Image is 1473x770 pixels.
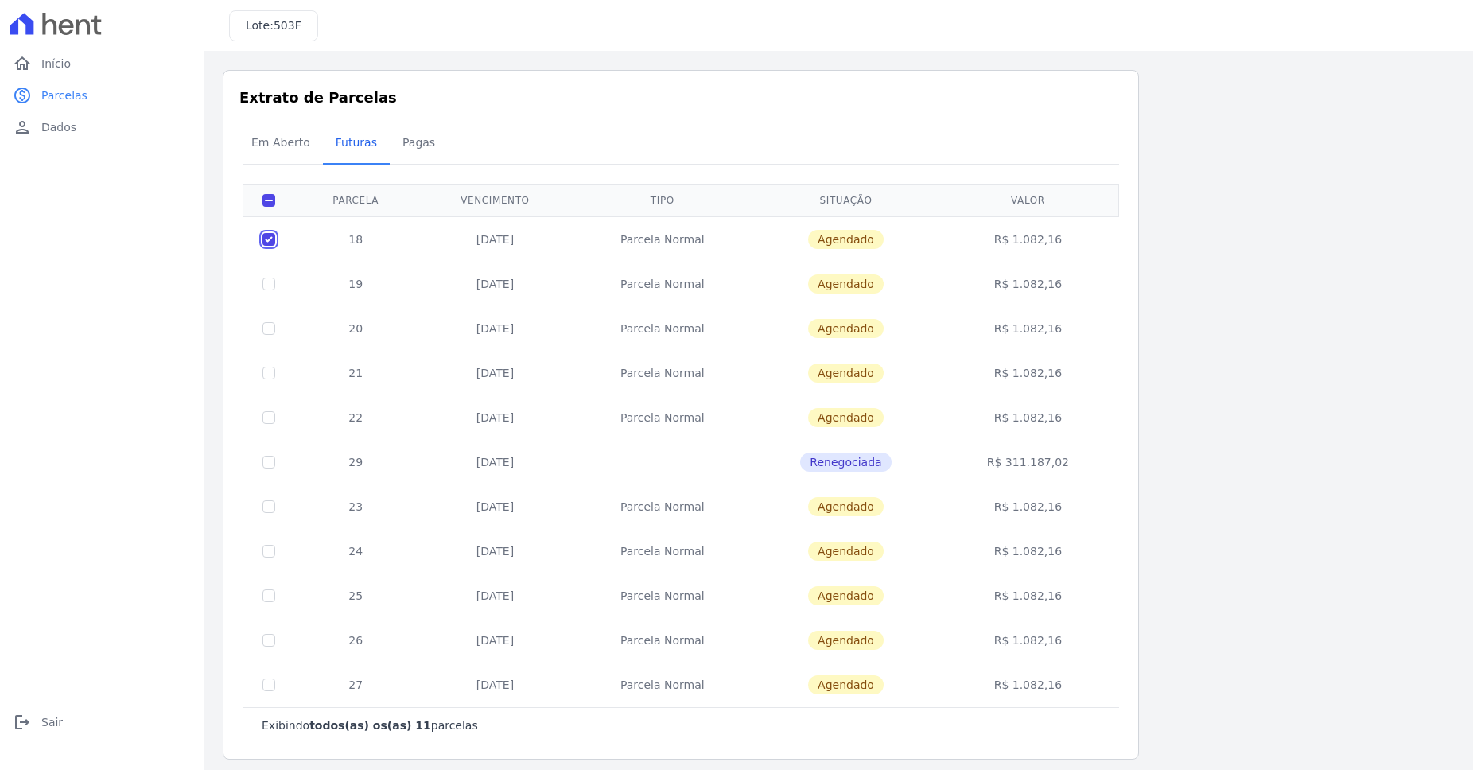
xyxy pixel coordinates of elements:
[294,216,417,262] td: 18
[573,351,752,395] td: Parcela Normal
[13,54,32,73] i: home
[808,675,884,694] span: Agendado
[274,19,301,32] span: 503F
[940,395,1116,440] td: R$ 1.082,16
[417,440,573,484] td: [DATE]
[940,351,1116,395] td: R$ 1.082,16
[573,262,752,306] td: Parcela Normal
[417,262,573,306] td: [DATE]
[246,17,301,34] h3: Lote:
[294,440,417,484] td: 29
[323,123,390,165] a: Futuras
[940,618,1116,663] td: R$ 1.082,16
[417,484,573,529] td: [DATE]
[800,453,891,472] span: Renegociada
[41,56,71,72] span: Início
[808,408,884,427] span: Agendado
[573,484,752,529] td: Parcela Normal
[417,395,573,440] td: [DATE]
[808,230,884,249] span: Agendado
[294,395,417,440] td: 22
[940,306,1116,351] td: R$ 1.082,16
[573,618,752,663] td: Parcela Normal
[808,542,884,561] span: Agendado
[417,529,573,574] td: [DATE]
[940,574,1116,618] td: R$ 1.082,16
[294,529,417,574] td: 24
[573,216,752,262] td: Parcela Normal
[294,184,417,216] th: Parcela
[940,216,1116,262] td: R$ 1.082,16
[6,48,197,80] a: homeInício
[262,717,478,733] p: Exibindo parcelas
[41,714,63,730] span: Sair
[752,184,940,216] th: Situação
[294,484,417,529] td: 23
[573,663,752,707] td: Parcela Normal
[940,440,1116,484] td: R$ 311.187,02
[417,351,573,395] td: [DATE]
[808,319,884,338] span: Agendado
[41,87,87,103] span: Parcelas
[417,184,573,216] th: Vencimento
[573,306,752,351] td: Parcela Normal
[808,586,884,605] span: Agendado
[294,574,417,618] td: 25
[326,126,387,158] span: Futuras
[417,216,573,262] td: [DATE]
[41,119,76,135] span: Dados
[417,618,573,663] td: [DATE]
[573,574,752,618] td: Parcela Normal
[13,86,32,105] i: paid
[294,306,417,351] td: 20
[239,87,1122,108] h3: Extrato de Parcelas
[573,395,752,440] td: Parcela Normal
[390,123,448,165] a: Pagas
[573,184,752,216] th: Tipo
[309,719,431,732] b: todos(as) os(as) 11
[6,111,197,143] a: personDados
[294,262,417,306] td: 19
[808,274,884,294] span: Agendado
[294,351,417,395] td: 21
[6,706,197,738] a: logoutSair
[417,574,573,618] td: [DATE]
[242,126,320,158] span: Em Aberto
[808,631,884,650] span: Agendado
[13,713,32,732] i: logout
[417,663,573,707] td: [DATE]
[239,123,323,165] a: Em Aberto
[940,529,1116,574] td: R$ 1.082,16
[573,529,752,574] td: Parcela Normal
[940,663,1116,707] td: R$ 1.082,16
[940,262,1116,306] td: R$ 1.082,16
[417,306,573,351] td: [DATE]
[940,184,1116,216] th: Valor
[294,618,417,663] td: 26
[294,663,417,707] td: 27
[393,126,445,158] span: Pagas
[13,118,32,137] i: person
[808,497,884,516] span: Agendado
[6,80,197,111] a: paidParcelas
[940,484,1116,529] td: R$ 1.082,16
[808,364,884,383] span: Agendado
